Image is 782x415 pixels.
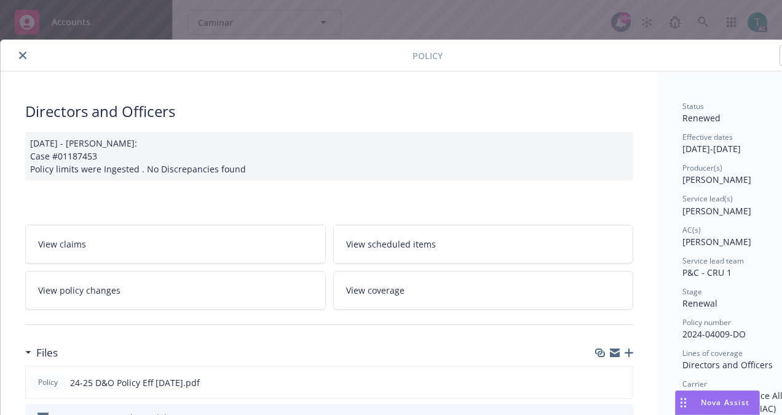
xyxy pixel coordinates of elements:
[682,348,743,358] span: Lines of coverage
[36,345,58,361] h3: Files
[682,225,701,235] span: AC(s)
[682,379,707,389] span: Carrier
[346,238,436,251] span: View scheduled items
[701,397,749,408] span: Nova Assist
[346,284,405,297] span: View coverage
[682,193,733,204] span: Service lead(s)
[70,376,200,389] span: 24-25 D&O Policy Eff [DATE].pdf
[682,112,721,124] span: Renewed
[617,376,628,389] button: preview file
[682,297,717,309] span: Renewal
[333,271,634,310] a: View coverage
[675,390,760,415] button: Nova Assist
[682,163,722,173] span: Producer(s)
[25,345,58,361] div: Files
[413,49,443,62] span: Policy
[682,174,751,185] span: [PERSON_NAME]
[682,317,731,328] span: Policy number
[676,391,691,414] div: Drag to move
[333,225,634,264] a: View scheduled items
[38,238,86,251] span: View claims
[682,101,704,111] span: Status
[682,205,751,217] span: [PERSON_NAME]
[682,359,773,371] span: Directors and Officers
[597,376,607,389] button: download file
[38,284,120,297] span: View policy changes
[15,48,30,63] button: close
[682,236,751,248] span: [PERSON_NAME]
[25,225,326,264] a: View claims
[682,286,702,297] span: Stage
[25,132,633,180] div: [DATE] - [PERSON_NAME]: Case #01187453 Policy limits were Ingested . No Discrepancies found
[682,256,744,266] span: Service lead team
[682,132,733,142] span: Effective dates
[36,377,60,388] span: Policy
[25,271,326,310] a: View policy changes
[25,101,633,122] div: Directors and Officers
[682,328,746,340] span: 2024-04009-DO
[682,267,732,278] span: P&C - CRU 1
